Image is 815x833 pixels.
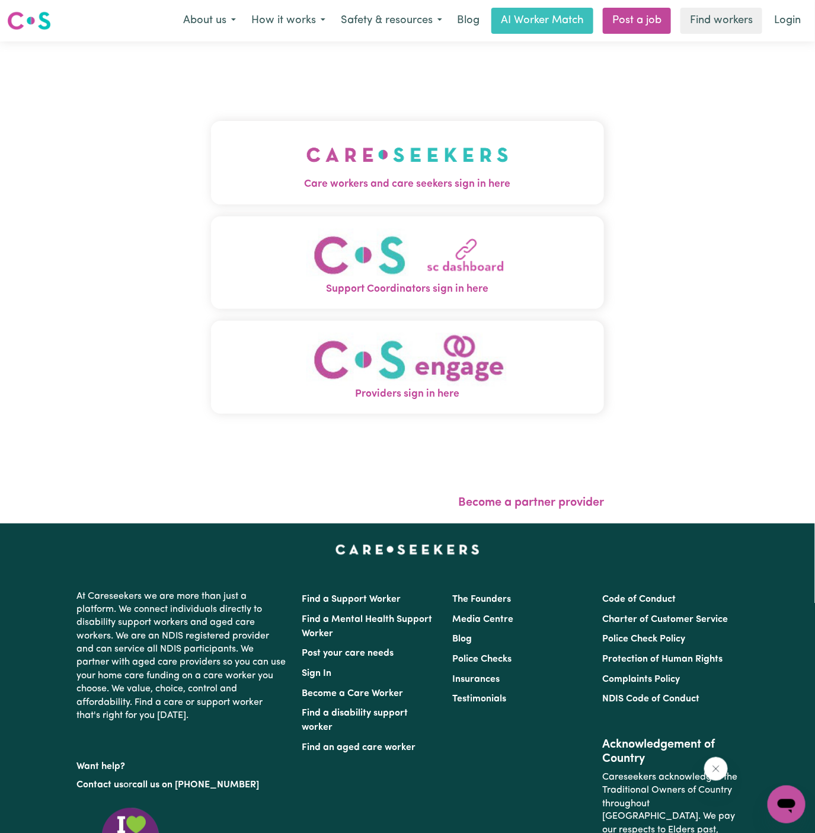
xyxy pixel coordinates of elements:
[211,321,605,414] button: Providers sign in here
[491,8,593,34] a: AI Worker Match
[602,675,680,684] a: Complaints Policy
[458,497,604,509] a: Become a partner provider
[602,615,728,624] a: Charter of Customer Service
[211,121,605,204] button: Care workers and care seekers sign in here
[77,780,124,790] a: Contact us
[7,8,72,18] span: Need any help?
[767,8,808,34] a: Login
[211,282,605,297] span: Support Coordinators sign in here
[452,615,513,624] a: Media Centre
[452,634,472,644] a: Blog
[7,10,51,31] img: Careseekers logo
[680,8,762,34] a: Find workers
[452,694,506,704] a: Testimonials
[77,585,288,727] p: At Careseekers we are more than just a platform. We connect individuals directly to disability su...
[602,595,676,604] a: Code of Conduct
[450,8,487,34] a: Blog
[302,669,332,678] a: Sign In
[77,755,288,773] p: Want help?
[133,780,260,790] a: call us on [PHONE_NUMBER]
[602,655,723,664] a: Protection of Human Rights
[175,8,244,33] button: About us
[77,774,288,796] p: or
[704,757,728,781] iframe: Close message
[333,8,450,33] button: Safety & resources
[7,7,51,34] a: Careseekers logo
[302,615,433,639] a: Find a Mental Health Support Worker
[452,595,511,604] a: The Founders
[602,694,699,704] a: NDIS Code of Conduct
[211,387,605,402] span: Providers sign in here
[302,649,394,658] a: Post your care needs
[602,634,685,644] a: Police Check Policy
[452,655,512,664] a: Police Checks
[768,786,806,824] iframe: Button to launch messaging window
[211,216,605,309] button: Support Coordinators sign in here
[302,708,408,732] a: Find a disability support worker
[302,743,416,752] a: Find an aged care worker
[244,8,333,33] button: How it works
[602,738,738,766] h2: Acknowledgement of Country
[211,177,605,192] span: Care workers and care seekers sign in here
[452,675,500,684] a: Insurances
[302,689,404,698] a: Become a Care Worker
[302,595,401,604] a: Find a Support Worker
[335,545,480,554] a: Careseekers home page
[603,8,671,34] a: Post a job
